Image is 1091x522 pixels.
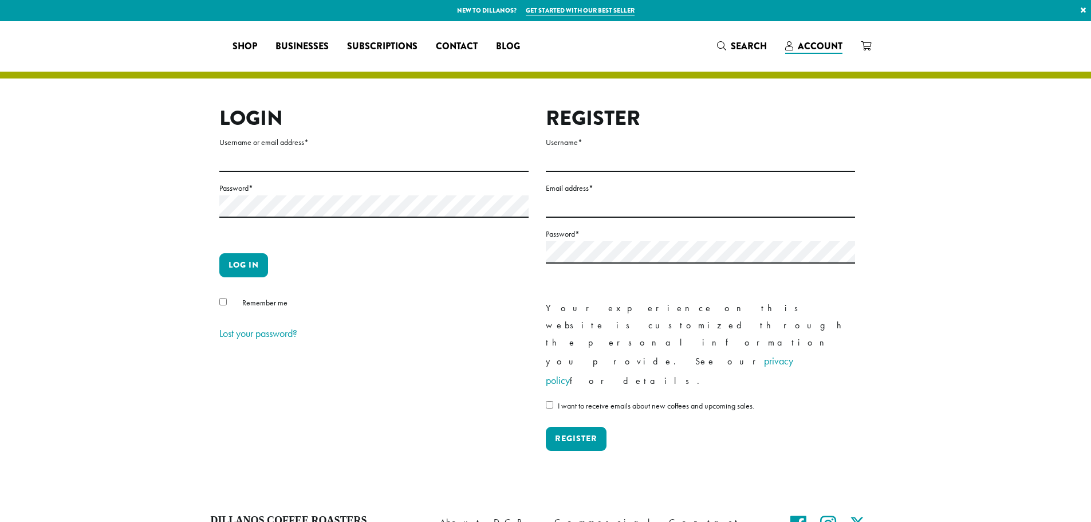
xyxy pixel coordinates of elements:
[219,327,297,340] a: Lost your password?
[546,135,855,150] label: Username
[731,40,767,53] span: Search
[219,106,529,131] h2: Login
[546,427,606,451] button: Register
[347,40,418,54] span: Subscriptions
[526,6,635,15] a: Get started with our best seller
[558,401,754,411] span: I want to receive emails about new coffees and upcoming sales.
[546,106,855,131] h2: Register
[546,227,855,241] label: Password
[708,37,776,56] a: Search
[242,297,287,308] span: Remember me
[798,40,842,53] span: Account
[223,37,266,56] a: Shop
[233,40,257,54] span: Shop
[546,401,553,409] input: I want to receive emails about new coffees and upcoming sales.
[546,300,855,390] p: Your experience on this website is customized through the personal information you provide. See o...
[496,40,520,54] span: Blog
[436,40,478,54] span: Contact
[546,181,855,195] label: Email address
[219,135,529,150] label: Username or email address
[219,253,268,277] button: Log in
[546,354,793,387] a: privacy policy
[219,181,529,195] label: Password
[275,40,329,54] span: Businesses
